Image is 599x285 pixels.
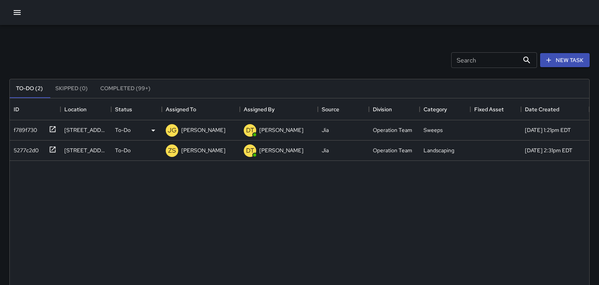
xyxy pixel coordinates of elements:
[181,146,225,154] p: [PERSON_NAME]
[373,98,392,120] div: Division
[246,146,254,155] p: DT
[373,126,412,134] div: Operation Team
[540,53,590,68] button: New Task
[64,98,87,120] div: Location
[111,98,162,120] div: Status
[318,98,369,120] div: Source
[10,79,49,98] button: To-Do (2)
[525,126,571,134] div: 9/12/2025, 1:21pm EDT
[369,98,420,120] div: Division
[60,98,111,120] div: Location
[64,146,107,154] div: 56 South Lexington Avenue
[525,98,559,120] div: Date Created
[322,126,329,134] div: Jia
[11,123,37,134] div: f789f730
[525,146,572,154] div: 9/4/2025, 2:31pm EDT
[166,98,196,120] div: Assigned To
[373,146,412,154] div: Operation Team
[259,146,303,154] p: [PERSON_NAME]
[49,79,94,98] button: Skipped (0)
[420,98,470,120] div: Category
[470,98,521,120] div: Fixed Asset
[322,98,339,120] div: Source
[14,98,19,120] div: ID
[322,146,329,154] div: Jia
[474,98,504,120] div: Fixed Asset
[424,98,447,120] div: Category
[115,98,132,120] div: Status
[168,146,176,155] p: ZS
[10,98,60,120] div: ID
[521,98,589,120] div: Date Created
[64,126,107,134] div: 20 Battery Park Avenue
[181,126,225,134] p: [PERSON_NAME]
[115,126,131,134] p: To-Do
[115,146,131,154] p: To-Do
[246,126,254,135] p: DT
[244,98,275,120] div: Assigned By
[11,143,39,154] div: 5277c2d0
[240,98,318,120] div: Assigned By
[259,126,303,134] p: [PERSON_NAME]
[424,146,454,154] div: Landscaping
[424,126,443,134] div: Sweeps
[168,126,177,135] p: JG
[94,79,157,98] button: Completed (99+)
[162,98,240,120] div: Assigned To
